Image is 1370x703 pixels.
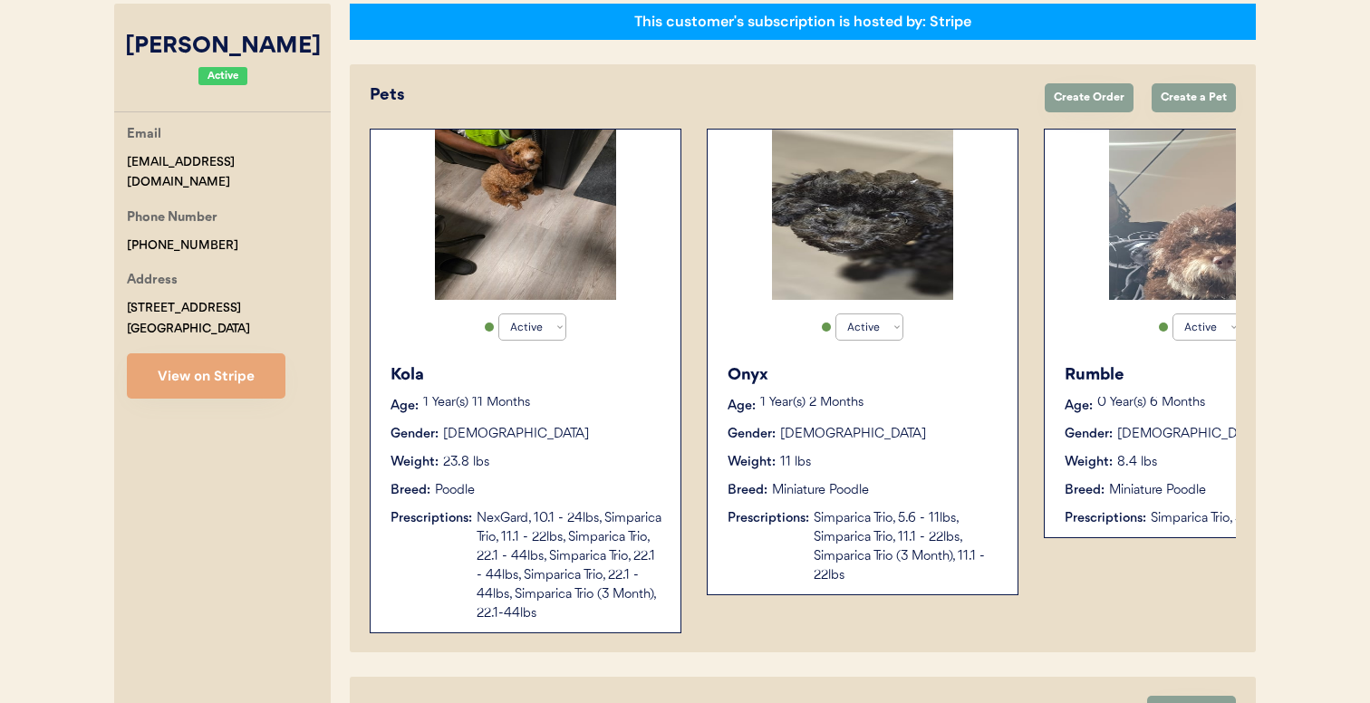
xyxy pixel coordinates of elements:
div: Weight: [728,453,776,472]
div: Gender: [391,425,439,444]
div: Pets [370,83,1027,108]
div: Gender: [1065,425,1113,444]
div: Miniature Poodle [772,481,869,500]
div: [DEMOGRAPHIC_DATA] [443,425,589,444]
div: Phone Number [127,207,217,230]
p: 1 Year(s) 2 Months [760,397,999,409]
div: Gender: [728,425,776,444]
div: NexGard, 10.1 - 24lbs, Simparica Trio, 11.1 - 22lbs, Simparica Trio, 22.1 - 44lbs, Simparica Trio... [477,509,662,623]
p: 0 Year(s) 6 Months [1097,397,1336,409]
div: Breed: [728,481,767,500]
button: Create Order [1045,83,1134,112]
div: Weight: [391,453,439,472]
div: Simparica Trio, 5.6 - 11lbs [1151,509,1336,528]
button: Create a Pet [1152,83,1236,112]
div: Prescriptions: [1065,509,1146,528]
div: Miniature Poodle [1109,481,1206,500]
p: 1 Year(s) 11 Months [423,397,662,409]
img: Screenshot_20240927_080213_Gallery-f0bc9a0a-1f9d-4947-9fe7-f44589c24e55.jpg [772,130,953,300]
div: [PERSON_NAME] [114,30,331,64]
img: 1000021478.jpg [1109,130,1290,300]
div: Age: [391,397,419,416]
div: [DEMOGRAPHIC_DATA] [780,425,926,444]
div: Age: [1065,397,1093,416]
div: Breed: [391,481,430,500]
div: 23.8 lbs [443,453,489,472]
div: 11 lbs [780,453,811,472]
div: Kola [391,363,662,388]
div: Simparica Trio, 5.6 - 11lbs, Simparica Trio, 11.1 - 22lbs, Simparica Trio (3 Month), 11.1 - 22lbs [814,509,999,585]
div: Prescriptions: [391,509,472,528]
div: Breed: [1065,481,1105,500]
button: View on Stripe [127,353,285,399]
div: Age: [728,397,756,416]
div: Address [127,270,178,293]
div: Onyx [728,363,999,388]
div: Weight: [1065,453,1113,472]
div: [DEMOGRAPHIC_DATA] [1117,425,1263,444]
div: [STREET_ADDRESS] [GEOGRAPHIC_DATA] [127,298,250,340]
div: Rumble [1065,363,1336,388]
div: 8.4 lbs [1117,453,1157,472]
div: Prescriptions: [728,509,809,528]
div: [EMAIL_ADDRESS][DOMAIN_NAME] [127,152,331,194]
div: Poodle [435,481,475,500]
div: This customer's subscription is hosted by: Stripe [634,12,971,32]
div: [PHONE_NUMBER] [127,236,238,256]
div: Email [127,124,161,147]
img: 1000020710.jpg [435,130,616,300]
